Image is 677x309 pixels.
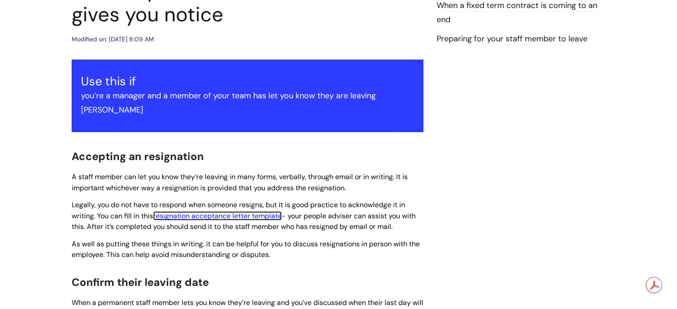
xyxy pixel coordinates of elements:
span: As well as putting these things in writing, it can be helpful for you to discuss resignations in ... [72,239,420,260]
a: resignation acceptance letter template [153,211,282,221]
span: Accepting an resignation [72,149,204,163]
span: Legally, you do not have to respond when someone resigns, but it is good practice to acknowledge ... [72,200,416,232]
div: Modified on: [DATE] 8:09 AM [72,34,154,45]
span: Confirm their leaving date [72,275,209,289]
span: A staff member can let you know they’re leaving in many forms, verbally, through email or in writ... [72,172,408,193]
a: Preparing for your staff member to leave [437,33,588,45]
h3: Use this if [81,74,414,88]
p: you’re a manager and a member of your team has let you know they are leaving [PERSON_NAME] [81,88,414,117]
